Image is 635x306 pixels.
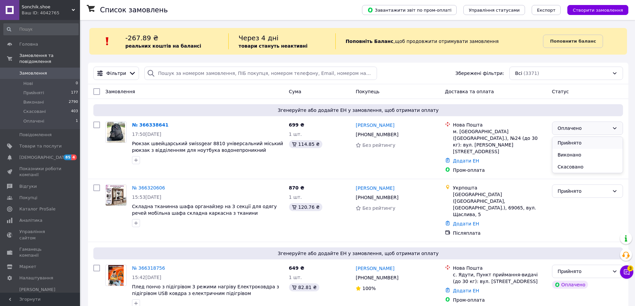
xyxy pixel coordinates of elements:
[362,286,376,291] span: 100%
[550,39,596,44] b: Поповнити баланс
[125,34,158,42] span: -267.89 ₴
[453,191,547,218] div: [GEOGRAPHIC_DATA] ([GEOGRAPHIC_DATA], [GEOGRAPHIC_DATA].), 69065, вул. Щаслива, 5
[132,185,165,190] a: № 366320606
[524,71,539,76] span: (3371)
[362,205,395,211] span: Без рейтингу
[567,5,628,15] button: Створити замовлення
[627,265,633,271] span: 3
[132,265,165,271] a: № 366318756
[289,185,304,190] span: 870 ₴
[100,6,168,14] h1: Список замовлень
[515,70,522,77] span: Всі
[543,35,603,48] a: Поповнити баланс
[558,268,609,275] div: Прийнято
[346,39,394,44] b: Поповніть Баланс
[552,89,569,94] span: Статус
[239,34,279,42] span: Через 4 дні
[573,8,623,13] span: Створити замовлення
[19,132,52,138] span: Повідомлення
[289,89,301,94] span: Cума
[76,81,78,87] span: 0
[453,288,479,293] a: Додати ЕН
[469,8,520,13] span: Управління статусами
[453,265,547,271] div: Нова Пошта
[354,130,400,139] div: [PHONE_NUMBER]
[620,265,633,279] button: Чат з покупцем3
[19,217,42,223] span: Аналітика
[71,109,78,115] span: 403
[76,118,78,124] span: 1
[19,41,38,47] span: Головна
[132,194,161,200] span: 15:53[DATE]
[354,273,400,282] div: [PHONE_NUMBER]
[106,185,126,205] img: Фото товару
[558,187,609,195] div: Прийнято
[463,5,525,15] button: Управління статусами
[64,154,71,160] span: 85
[132,141,283,153] a: Рюкзак швейцарський swissgear 8810 універсальний міський рюкзак з відділенням для ноутбука водоне...
[552,161,623,173] li: Скасовано
[367,7,451,13] span: Завантажити звіт по пром-оплаті
[453,297,547,303] div: Пром-оплата
[105,122,127,143] a: Фото товару
[453,158,479,163] a: Додати ЕН
[71,90,78,96] span: 177
[335,33,543,49] div: , щоб продовжити отримувати замовлення
[19,183,37,189] span: Відгуки
[356,265,394,272] a: [PERSON_NAME]
[105,89,135,94] span: Замовлення
[132,132,161,137] span: 17:50[DATE]
[132,204,277,216] span: Складна тканинна шафа органайзер на 3 секції для одягу речей мобільна шафа складна каркасна з тка...
[453,184,547,191] div: Укрпошта
[532,5,561,15] button: Експорт
[19,143,62,149] span: Товари та послуги
[289,140,322,148] div: 114.85 ₴
[144,67,377,80] input: Пошук за номером замовлення, ПІБ покупця, номером телефону, Email, номером накладної
[19,206,55,212] span: Каталог ProSale
[537,8,556,13] span: Експорт
[19,53,80,65] span: Замовлення та повідомлення
[96,107,620,114] span: Згенеруйте або додайте ЕН у замовлення, щоб отримати оплату
[455,70,504,77] span: Збережені фільтри:
[19,154,69,160] span: [DEMOGRAPHIC_DATA]
[561,7,628,12] a: Створити замовлення
[71,154,77,160] span: 4
[132,275,161,280] span: 15:42[DATE]
[356,185,394,191] a: [PERSON_NAME]
[108,265,124,286] img: Фото товару
[453,271,547,285] div: с. Ядути, Пункт приймання-видачі (до 30 кг): вул. [STREET_ADDRESS]
[289,283,319,291] div: 82.81 ₴
[23,109,46,115] span: Скасовані
[19,166,62,178] span: Показники роботи компанії
[19,264,36,270] span: Маркет
[132,284,279,296] a: Плед пончо з підігрівом 3 режими нагріву Електроковдра з підігрівом USB ковдра з електричним піді...
[23,90,44,96] span: Прийняті
[552,137,623,149] li: Прийнято
[289,275,302,280] span: 1 шт.
[19,229,62,241] span: Управління сайтом
[69,99,78,105] span: 2790
[453,128,547,155] div: м. [GEOGRAPHIC_DATA] ([GEOGRAPHIC_DATA].), №24 (до 30 кг): вул. [PERSON_NAME][STREET_ADDRESS]
[132,122,168,128] a: № 366338641
[558,125,609,132] div: Оплачено
[22,4,72,10] span: Sonchik.shoe
[125,43,201,49] b: реальних коштів на балансі
[289,203,322,211] div: 120.76 ₴
[552,149,623,161] li: Виконано
[22,10,80,16] div: Ваш ID: 4042765
[289,194,302,200] span: 1 шт.
[107,122,125,143] img: Фото товару
[105,184,127,206] a: Фото товару
[552,281,588,289] div: Оплачено
[453,167,547,173] div: Пром-оплата
[96,250,620,257] span: Згенеруйте або додайте ЕН у замовлення, щоб отримати оплату
[239,43,308,49] b: товари стануть неактивні
[289,265,304,271] span: 649 ₴
[3,23,79,35] input: Пошук
[453,230,547,236] div: Післяплата
[362,5,457,15] button: Завантажити звіт по пром-оплаті
[19,246,62,258] span: Гаманець компанії
[19,195,37,201] span: Покупці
